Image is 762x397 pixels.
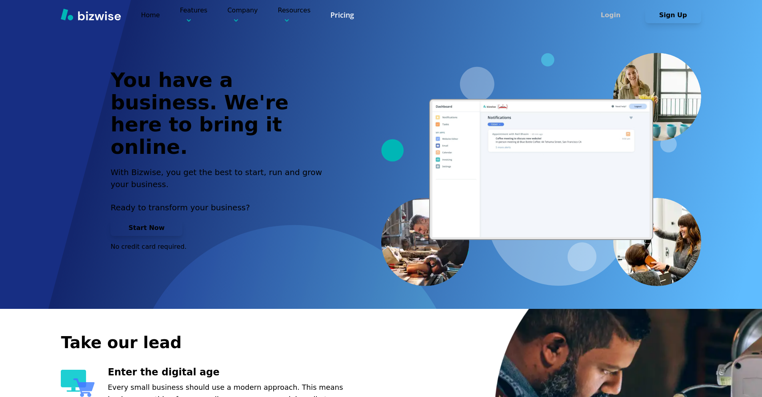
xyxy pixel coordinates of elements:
[110,224,182,232] a: Start Now
[645,7,701,23] button: Sign Up
[645,11,701,19] a: Sign Up
[110,202,331,214] p: Ready to transform your business?
[141,11,160,19] a: Home
[110,220,182,236] button: Start Now
[110,69,331,158] h1: You have a business. We're here to bring it online.
[110,166,331,190] h2: With Bizwise, you get the best to start, run and grow your business.
[61,370,95,397] img: Enter the digital age Icon
[583,11,645,19] a: Login
[583,7,639,23] button: Login
[180,6,208,24] p: Features
[227,6,258,24] p: Company
[61,8,121,20] img: Bizwise Logo
[110,242,331,251] p: No credit card required.
[108,366,361,379] h3: Enter the digital age
[330,10,354,20] a: Pricing
[61,332,661,353] h2: Take our lead
[278,6,311,24] p: Resources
